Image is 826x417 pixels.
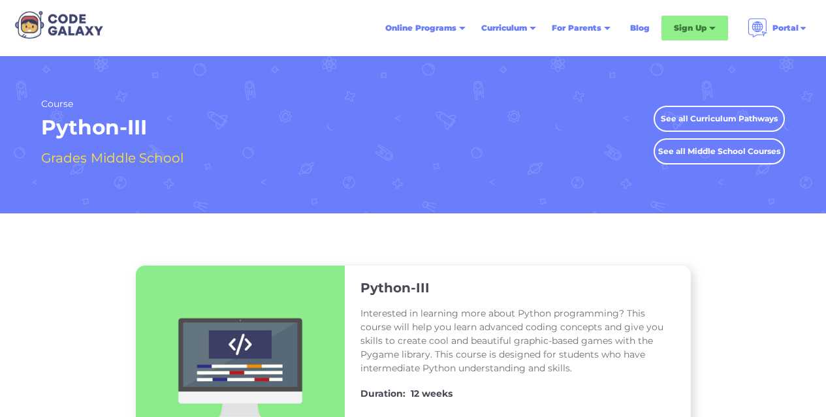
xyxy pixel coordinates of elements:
[654,106,785,132] a: See all Curriculum Pathways
[772,22,799,35] div: Portal
[385,22,456,35] div: Online Programs
[41,98,187,110] h2: Course
[360,386,405,401] h4: Duration:
[41,147,87,169] h4: Grades
[674,22,707,35] div: Sign Up
[481,22,527,35] div: Curriculum
[377,16,473,40] div: Online Programs
[622,16,658,40] a: Blog
[654,138,785,164] a: See all Middle School Courses
[552,22,601,35] div: For Parents
[41,114,187,141] h1: Python-III
[473,16,544,40] div: Curriculum
[544,16,618,40] div: For Parents
[740,13,816,43] div: Portal
[360,279,430,296] h3: Python-III
[661,16,728,40] div: Sign Up
[360,307,675,375] p: Interested in learning more about Python programming? This course will help you learn advanced co...
[411,386,453,401] h4: 12 weeks
[91,147,183,169] h4: Middle School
